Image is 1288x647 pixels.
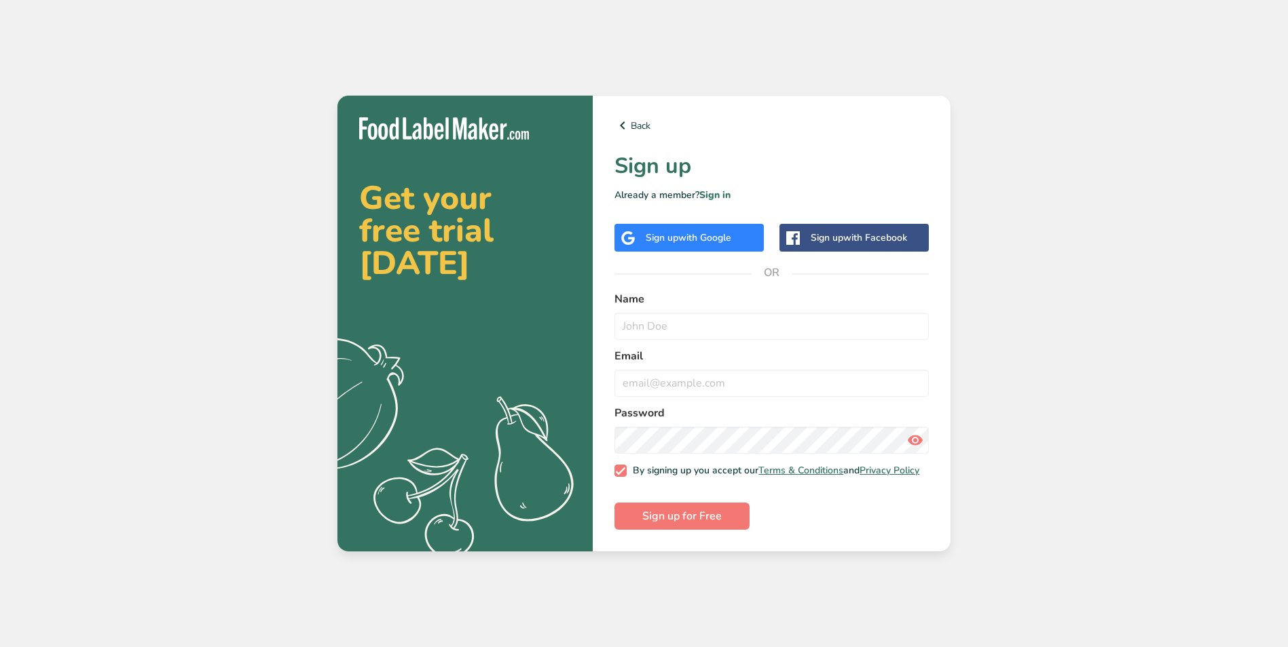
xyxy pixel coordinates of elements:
[614,313,929,340] input: John Doe
[614,291,929,307] label: Name
[614,117,929,134] a: Back
[359,182,571,279] h2: Get your free trial [DATE]
[614,370,929,397] input: email@example.com
[860,464,919,477] a: Privacy Policy
[752,252,792,293] span: OR
[614,150,929,182] h1: Sign up
[614,188,929,202] p: Already a member?
[614,405,929,421] label: Password
[811,231,907,245] div: Sign up
[614,348,929,364] label: Email
[646,231,731,245] div: Sign up
[642,508,722,524] span: Sign up for Free
[359,117,529,140] img: Food Label Maker
[614,503,750,530] button: Sign up for Free
[678,231,731,244] span: with Google
[699,189,731,201] a: Sign in
[843,231,907,244] span: with Facebook
[758,464,843,477] a: Terms & Conditions
[627,465,920,477] span: By signing up you accept our and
